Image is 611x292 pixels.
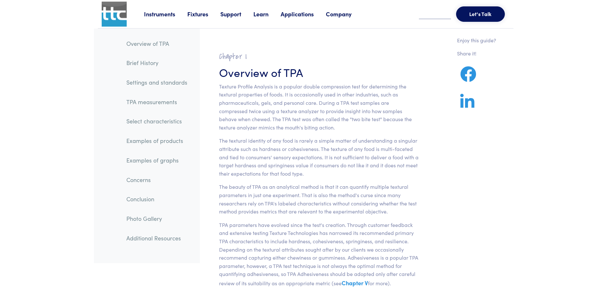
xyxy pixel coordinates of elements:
a: Share on LinkedIn [457,101,478,109]
a: Brief History [121,55,192,70]
a: Support [220,10,253,18]
p: Texture Profile Analysis is a popular double compression test for determining the textural proper... [219,82,419,132]
img: ttc_logo_1x1_v1.0.png [102,2,127,27]
a: Learn [253,10,281,18]
a: Conclusion [121,192,192,206]
a: Concerns [121,172,192,187]
a: Instruments [144,10,187,18]
p: Share it! [457,49,496,58]
a: Examples of graphs [121,153,192,168]
a: Select characteristics [121,114,192,129]
p: The beauty of TPA as an analytical method is that it can quantify multiple textural parameters in... [219,183,419,215]
a: TPA measurements [121,95,192,109]
a: Applications [281,10,326,18]
p: Enjoy this guide? [457,36,496,45]
h2: Chapter I [219,52,419,62]
p: The textural identity of any food is rarely a simple matter of understanding a singular attribute... [219,137,419,178]
a: Fixtures [187,10,220,18]
a: Examples of products [121,133,192,148]
a: Overview of TPA [121,36,192,51]
a: Settings and standards [121,75,192,90]
p: TPA parameters have evolved since the test's creation. Through customer feedback and extensive te... [219,221,419,288]
a: Additional Resources [121,231,192,246]
a: Chapter V [342,279,368,287]
button: Let's Talk [456,6,505,22]
a: Photo Gallery [121,211,192,226]
a: Company [326,10,364,18]
h3: Overview of TPA [219,64,419,80]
